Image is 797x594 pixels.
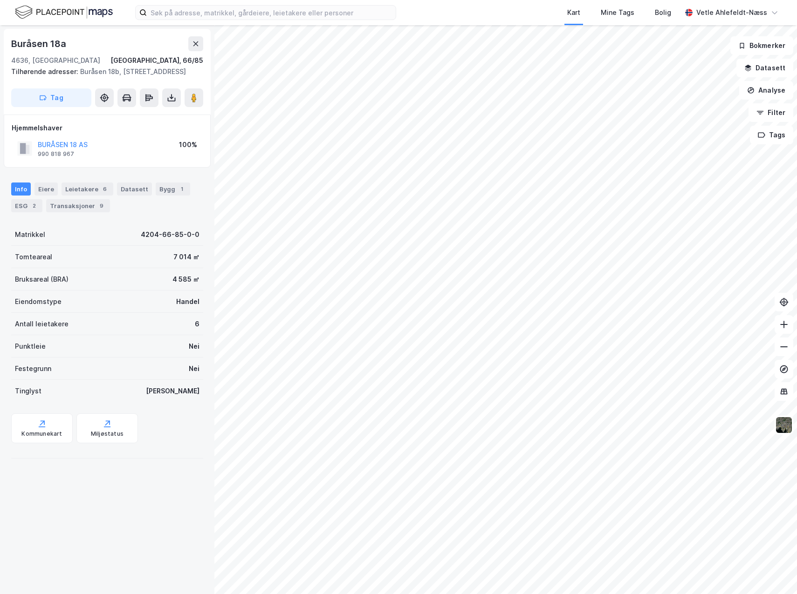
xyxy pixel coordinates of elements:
[141,229,199,240] div: 4204-66-85-0-0
[15,385,41,397] div: Tinglyst
[15,341,46,352] div: Punktleie
[730,36,793,55] button: Bokmerker
[15,274,69,285] div: Bruksareal (BRA)
[173,251,199,263] div: 7 014 ㎡
[189,341,199,352] div: Nei
[34,182,58,196] div: Eiere
[110,55,203,66] div: [GEOGRAPHIC_DATA], 66/85
[189,363,199,374] div: Nei
[62,182,113,196] div: Leietakere
[97,201,106,210] div: 9
[11,66,196,77] div: Buråsen 18b, [STREET_ADDRESS]
[156,182,190,196] div: Bygg
[696,7,767,18] div: Vetle Ahlefeldt-Næss
[749,103,793,122] button: Filter
[176,296,199,307] div: Handel
[11,182,31,196] div: Info
[750,549,797,594] iframe: Chat Widget
[12,122,203,134] div: Hjemmelshaver
[11,199,42,212] div: ESG
[15,296,62,307] div: Eiendomstype
[15,318,69,330] div: Antall leietakere
[179,139,197,150] div: 100%
[750,126,793,144] button: Tags
[601,7,634,18] div: Mine Tags
[29,201,39,210] div: 2
[11,88,91,107] button: Tag
[21,430,62,438] div: Kommunekart
[775,416,793,434] img: 9k=
[195,318,199,330] div: 6
[38,150,74,158] div: 990 818 967
[567,7,580,18] div: Kart
[739,81,793,100] button: Analyse
[655,7,671,18] div: Bolig
[15,251,52,263] div: Tomteareal
[46,199,110,212] div: Transaksjoner
[750,549,797,594] div: Kontrollprogram for chat
[11,67,80,75] span: Tilhørende adresser:
[100,184,110,194] div: 6
[11,55,100,66] div: 4636, [GEOGRAPHIC_DATA]
[177,184,186,194] div: 1
[15,229,45,240] div: Matrikkel
[117,182,152,196] div: Datasett
[736,59,793,77] button: Datasett
[146,385,199,397] div: [PERSON_NAME]
[11,36,68,51] div: Buråsen 18a
[172,274,199,285] div: 4 585 ㎡
[91,430,124,438] div: Miljøstatus
[15,4,113,20] img: logo.f888ab2527a4732fd821a326f86c7f29.svg
[15,363,51,374] div: Festegrunn
[147,6,396,20] input: Søk på adresse, matrikkel, gårdeiere, leietakere eller personer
